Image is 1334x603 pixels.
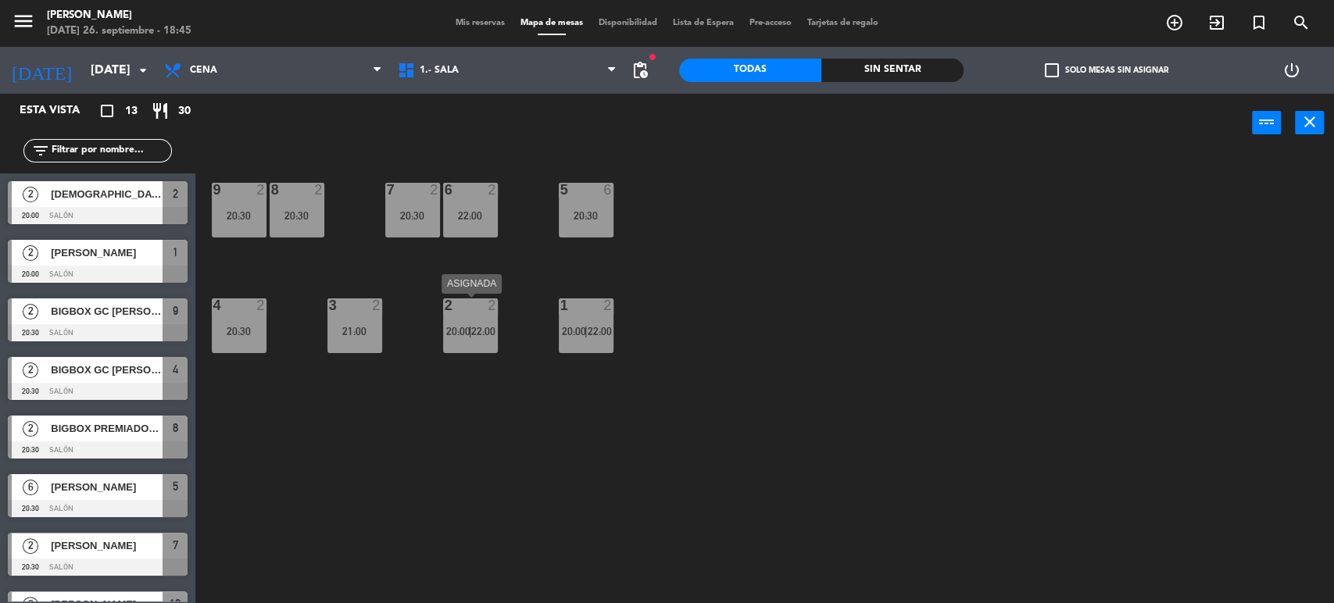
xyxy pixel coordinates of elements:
[1295,111,1324,134] button: close
[742,19,799,27] span: Pre-acceso
[256,298,266,312] div: 2
[420,65,459,76] span: 1.- Sala
[173,419,178,437] span: 8
[178,102,191,120] span: 30
[372,298,381,312] div: 2
[23,421,38,437] span: 2
[448,19,513,27] span: Mis reservas
[591,19,665,27] span: Disponibilidad
[23,538,38,554] span: 2
[1165,13,1184,32] i: add_circle_outline
[469,325,472,337] span: |
[23,187,38,202] span: 2
[173,243,178,262] span: 1
[442,274,502,294] div: ASIGNADA
[51,420,163,437] span: BIGBOX PREMIADOS [PERSON_NAME]
[1207,13,1226,32] i: exit_to_app
[212,326,266,337] div: 20:30
[1300,112,1319,131] i: close
[327,326,382,337] div: 21:00
[1044,63,1058,77] span: check_box_outline_blank
[51,244,163,261] span: [PERSON_NAME]
[212,210,266,221] div: 20:30
[471,325,495,337] span: 22:00
[587,325,611,337] span: 22:00
[1252,111,1281,134] button: power_input
[430,183,439,197] div: 2
[1257,112,1276,131] i: power_input
[446,325,470,337] span: 20:00
[648,52,657,62] span: fiber_manual_record
[125,102,138,120] span: 13
[23,245,38,261] span: 2
[151,102,170,120] i: restaurant
[51,303,163,319] span: BIGBOX GC [PERSON_NAME]
[1292,13,1311,32] i: search
[585,325,588,337] span: |
[560,183,561,197] div: 5
[443,210,498,221] div: 22:00
[560,298,561,312] div: 1
[1282,61,1300,80] i: power_settings_new
[271,183,272,197] div: 8
[50,142,171,159] input: Filtrar por nombre...
[47,8,191,23] div: [PERSON_NAME]
[51,537,163,554] span: [PERSON_NAME]
[488,298,497,312] div: 2
[12,9,35,38] button: menu
[173,477,178,496] span: 5
[47,23,191,39] div: [DATE] 26. septiembre - 18:45
[173,184,178,203] span: 2
[821,59,964,82] div: Sin sentar
[799,19,886,27] span: Tarjetas de regalo
[603,183,613,197] div: 6
[270,210,324,221] div: 20:30
[51,362,163,378] span: BIGBOX GC [PERSON_NAME]
[665,19,742,27] span: Lista de Espera
[603,298,613,312] div: 2
[329,298,330,312] div: 3
[314,183,324,197] div: 2
[190,65,217,76] span: Cena
[51,186,163,202] span: [DEMOGRAPHIC_DATA][PERSON_NAME]
[173,301,178,320] span: 9
[213,183,214,197] div: 9
[679,59,821,82] div: Todas
[23,480,38,495] span: 6
[513,19,591,27] span: Mapa de mesas
[23,304,38,319] span: 2
[134,61,152,80] i: arrow_drop_down
[31,141,50,160] i: filter_list
[562,325,586,337] span: 20:00
[559,210,613,221] div: 20:30
[631,61,649,80] span: pending_actions
[12,9,35,33] i: menu
[23,362,38,378] span: 2
[1250,13,1268,32] i: turned_in_not
[213,298,214,312] div: 4
[173,360,178,379] span: 4
[173,536,178,555] span: 7
[488,183,497,197] div: 2
[385,210,440,221] div: 20:30
[51,479,163,495] span: [PERSON_NAME]
[8,102,113,120] div: Esta vista
[98,102,116,120] i: crop_square
[1044,63,1168,77] label: Solo mesas sin asignar
[256,183,266,197] div: 2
